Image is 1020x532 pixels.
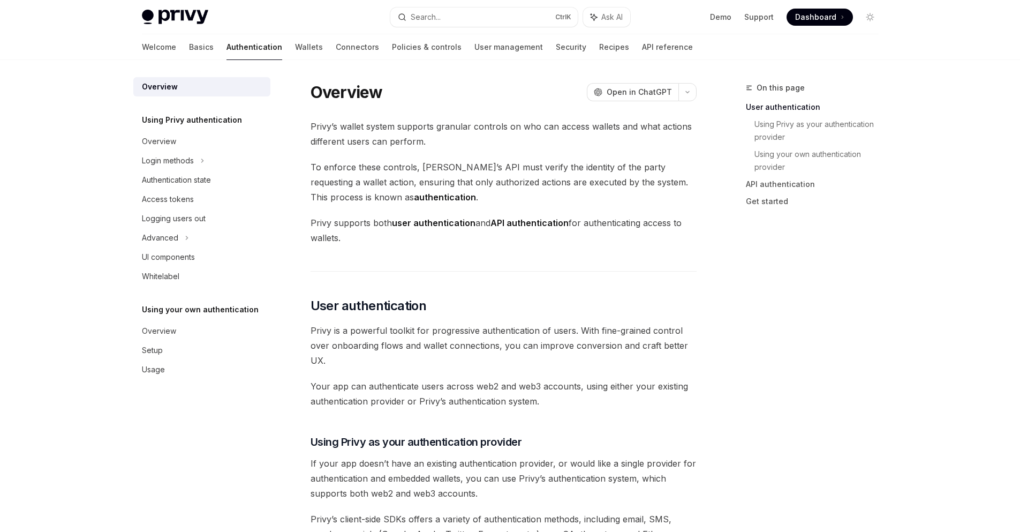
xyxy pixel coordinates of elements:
[142,174,211,186] div: Authentication state
[607,87,672,98] span: Open in ChatGPT
[142,231,178,244] div: Advanced
[336,34,379,60] a: Connectors
[862,9,879,26] button: Toggle dark mode
[390,8,578,27] button: Search...CtrlK
[311,119,697,149] span: Privy’s wallet system supports granular controls on who can access wallets and what actions diffe...
[142,80,178,93] div: Overview
[142,10,208,25] img: light logo
[311,323,697,368] span: Privy is a powerful toolkit for progressive authentication of users. With fine-grained control ov...
[133,341,270,360] a: Setup
[555,13,571,21] span: Ctrl K
[133,321,270,341] a: Overview
[133,248,270,267] a: UI components
[414,192,476,203] strong: authentication
[142,154,194,167] div: Login methods
[311,83,383,102] h1: Overview
[133,170,270,190] a: Authentication state
[411,11,441,24] div: Search...
[587,83,678,101] button: Open in ChatGPT
[754,116,887,146] a: Using Privy as your authentication provider
[189,34,214,60] a: Basics
[226,34,282,60] a: Authentication
[556,34,586,60] a: Security
[142,303,259,316] h5: Using your own authentication
[795,12,836,23] span: Dashboard
[746,176,887,193] a: API authentication
[583,8,630,27] button: Ask AI
[133,267,270,286] a: Whitelabel
[474,34,543,60] a: User management
[133,209,270,228] a: Logging users out
[142,363,165,376] div: Usage
[311,297,427,314] span: User authentication
[757,81,805,94] span: On this page
[133,190,270,209] a: Access tokens
[311,379,697,409] span: Your app can authenticate users across web2 and web3 accounts, using either your existing authent...
[642,34,693,60] a: API reference
[142,114,242,126] h5: Using Privy authentication
[142,212,206,225] div: Logging users out
[142,193,194,206] div: Access tokens
[392,218,475,228] strong: user authentication
[601,12,623,23] span: Ask AI
[133,132,270,151] a: Overview
[142,270,179,283] div: Whitelabel
[311,434,522,449] span: Using Privy as your authentication provider
[142,251,195,264] div: UI components
[744,12,774,23] a: Support
[142,344,163,357] div: Setup
[142,34,176,60] a: Welcome
[295,34,323,60] a: Wallets
[142,325,176,338] div: Overview
[710,12,731,23] a: Demo
[746,193,887,210] a: Get started
[311,456,697,501] span: If your app doesn’t have an existing authentication provider, or would like a single provider for...
[787,9,853,26] a: Dashboard
[746,99,887,116] a: User authentication
[754,146,887,176] a: Using your own authentication provider
[142,135,176,148] div: Overview
[392,34,462,60] a: Policies & controls
[490,218,569,228] strong: API authentication
[133,360,270,379] a: Usage
[599,34,629,60] a: Recipes
[311,160,697,205] span: To enforce these controls, [PERSON_NAME]’s API must verify the identity of the party requesting a...
[133,77,270,96] a: Overview
[311,215,697,245] span: Privy supports both and for authenticating access to wallets.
